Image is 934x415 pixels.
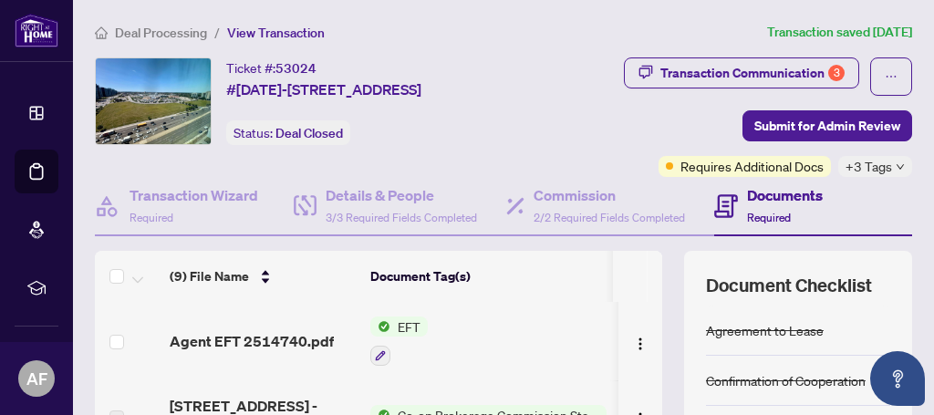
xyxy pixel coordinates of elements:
[95,26,108,39] span: home
[115,25,207,41] span: Deal Processing
[828,65,845,81] div: 3
[660,58,845,88] div: Transaction Communication
[885,70,898,83] span: ellipsis
[747,211,791,224] span: Required
[896,162,905,171] span: down
[706,370,866,390] div: Confirmation of Cooperation
[226,120,350,145] div: Status:
[363,251,614,302] th: Document Tag(s)
[390,316,428,337] span: EFT
[680,156,824,176] span: Requires Additional Docs
[130,184,258,206] h4: Transaction Wizard
[275,60,317,77] span: 53024
[162,251,363,302] th: (9) File Name
[706,320,824,340] div: Agreement to Lease
[226,78,421,100] span: #[DATE]-[STREET_ADDRESS]
[370,316,390,337] img: Status Icon
[214,22,220,43] li: /
[226,57,317,78] div: Ticket #:
[614,302,742,380] td: [DATE]
[130,211,173,224] span: Required
[15,14,58,47] img: logo
[534,211,685,224] span: 2/2 Required Fields Completed
[96,58,211,144] img: IMG-W12396601_1.jpg
[275,125,343,141] span: Deal Closed
[326,184,477,206] h4: Details & People
[170,266,249,286] span: (9) File Name
[846,156,892,177] span: +3 Tags
[633,337,648,351] img: Logo
[624,57,859,88] button: Transaction Communication3
[767,22,912,43] article: Transaction saved [DATE]
[742,110,912,141] button: Submit for Admin Review
[754,111,900,140] span: Submit for Admin Review
[26,366,47,391] span: AF
[870,351,925,406] button: Open asap
[534,184,685,206] h4: Commission
[227,25,325,41] span: View Transaction
[326,211,477,224] span: 3/3 Required Fields Completed
[170,330,334,352] span: Agent EFT 2514740.pdf
[706,273,872,298] span: Document Checklist
[370,316,428,366] button: Status IconEFT
[747,184,823,206] h4: Documents
[626,327,655,356] button: Logo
